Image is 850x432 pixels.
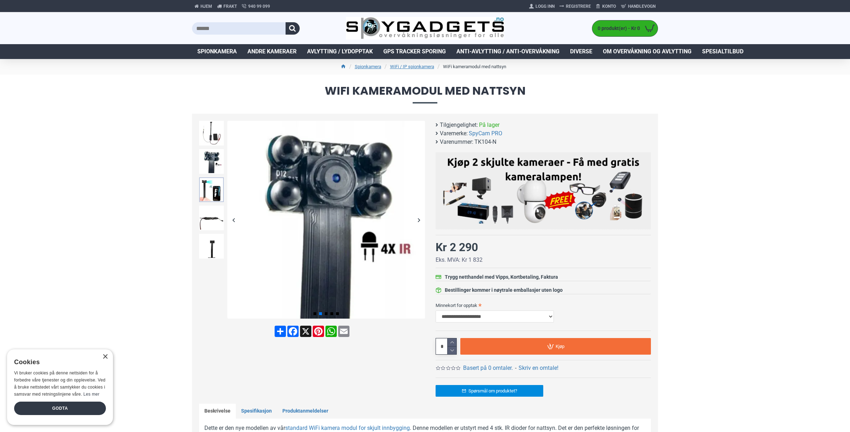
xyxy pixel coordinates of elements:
[307,47,373,56] span: Avlytting / Lydopptak
[603,47,692,56] span: Om overvåkning og avlytting
[515,365,516,371] b: -
[436,385,543,397] a: Spørsmål om produktet?
[192,85,658,103] span: WiFi kameramodul med nattsyn
[330,312,333,315] span: Go to slide 4
[313,312,316,315] span: Go to slide 1
[451,44,565,59] a: Anti-avlytting / Anti-overvåkning
[441,156,646,224] img: Kjøp 2 skjulte kameraer – Få med gratis kameralampe!
[319,312,322,315] span: Go to slide 2
[14,402,106,415] div: Godta
[325,326,337,337] a: WhatsApp
[413,214,425,226] div: Next slide
[519,364,558,372] a: Skriv en omtale!
[570,47,592,56] span: Diverse
[14,355,101,370] div: Cookies
[628,3,656,10] span: Handlevogn
[227,214,240,226] div: Previous slide
[312,326,325,337] a: Pinterest
[378,44,451,59] a: GPS Tracker Sporing
[592,20,658,36] a: 0 produkt(er) - Kr 0
[592,25,642,32] span: 0 produkt(er) - Kr 0
[302,44,378,59] a: Avlytting / Lydopptak
[199,206,224,230] img: Skjult WiFi nattkamera for Innbygging - SpyGadgets.no
[199,234,224,259] img: Skjult WiFi nattkamera for Innbygging - SpyGadgets.no
[274,326,287,337] a: Share
[527,1,557,12] a: Logg Inn
[598,44,697,59] a: Om overvåkning og avlytting
[102,354,108,360] div: Close
[336,312,339,315] span: Go to slide 5
[248,3,270,10] span: 940 99 099
[236,404,277,419] a: Spesifikasjon
[445,273,558,281] div: Trygg netthandel med Vipps, Kortbetaling, Faktura
[440,138,473,146] b: Varenummer:
[474,138,496,146] span: TK104-N
[463,364,513,372] a: Basert på 0 omtaler.
[199,177,224,202] img: Skjult WiFi nattkamera for Innbygging - SpyGadgets.no
[565,44,598,59] a: Diverse
[14,371,106,396] span: Vi bruker cookies på denne nettsiden for å forbedre våre tjenester og din opplevelse. Ved å bruke...
[200,3,212,10] span: Hjem
[197,47,237,56] span: Spionkamera
[299,326,312,337] a: X
[566,3,591,10] span: Registrere
[242,44,302,59] a: Andre kameraer
[277,404,334,419] a: Produktanmeldelser
[346,17,504,40] img: SpyGadgets.no
[436,239,478,256] div: Kr 2 290
[469,129,502,138] a: SpyCam PRO
[199,121,224,146] img: Skjult WiFi nattkamera for Innbygging - SpyGadgets.no
[602,3,616,10] span: Konto
[456,47,559,56] span: Anti-avlytting / Anti-overvåkning
[199,149,224,174] img: Skjult WiFi nattkamera for Innbygging - SpyGadgets.no
[337,326,350,337] a: Email
[199,404,236,419] a: Beskrivelse
[247,47,297,56] span: Andre kameraer
[697,44,749,59] a: Spesialtilbud
[325,312,328,315] span: Go to slide 3
[440,121,478,129] b: Tilgjengelighet:
[556,344,564,349] span: Kjøp
[83,392,99,397] a: Les mer, opens a new window
[383,47,446,56] span: GPS Tracker Sporing
[436,300,651,311] label: Minnekort for opptak
[479,121,499,129] span: På lager
[445,286,563,294] div: Bestillinger kommer i nøytrale emballasjer uten logo
[390,63,434,70] a: WiFi / IP spionkamera
[702,47,743,56] span: Spesialtilbud
[223,3,237,10] span: Frakt
[593,1,618,12] a: Konto
[440,129,468,138] b: Varemerke:
[618,1,658,12] a: Handlevogn
[355,63,381,70] a: Spionkamera
[535,3,555,10] span: Logg Inn
[557,1,593,12] a: Registrere
[227,121,425,319] img: Skjult WiFi nattkamera for Innbygging - SpyGadgets.no
[192,44,242,59] a: Spionkamera
[287,326,299,337] a: Facebook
